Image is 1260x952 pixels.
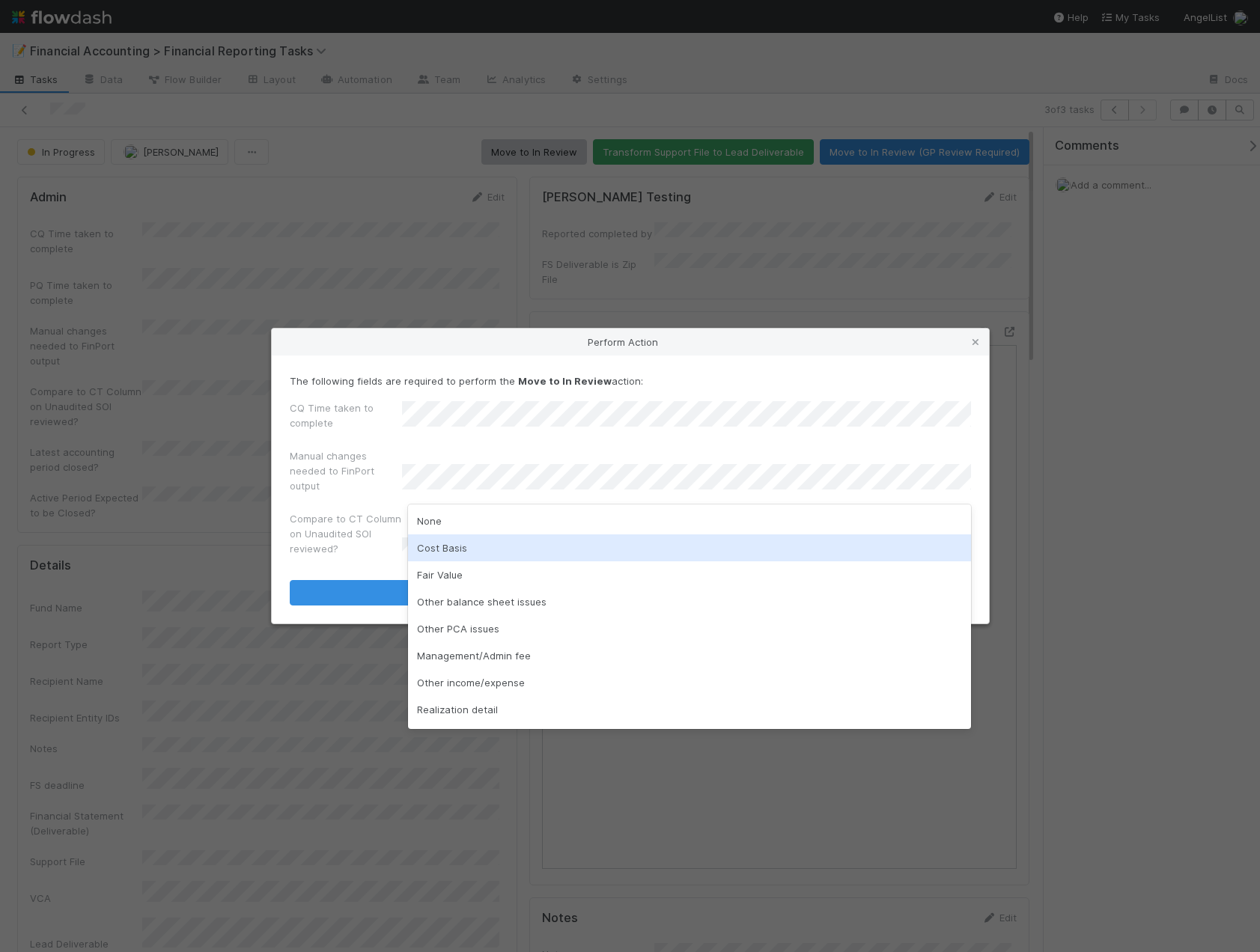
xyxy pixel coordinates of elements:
[290,580,971,605] button: Move to In Review
[408,696,971,723] div: Realization detail
[408,561,971,588] div: Fair Value
[408,507,971,534] div: None
[408,588,971,615] div: Other balance sheet issues
[518,375,612,387] strong: Move to In Review
[408,642,971,669] div: Management/Admin fee
[290,511,402,556] label: Compare to CT Column on Unaudited SOI reviewed?
[408,534,971,561] div: Cost Basis
[290,373,971,388] p: The following fields are required to perform the action:
[408,615,971,642] div: Other PCA issues
[272,329,989,356] div: Perform Action
[408,669,971,696] div: Other income/expense
[290,400,402,430] label: CQ Time taken to complete
[408,723,971,750] div: Cashless contribution
[290,448,402,493] label: Manual changes needed to FinPort output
